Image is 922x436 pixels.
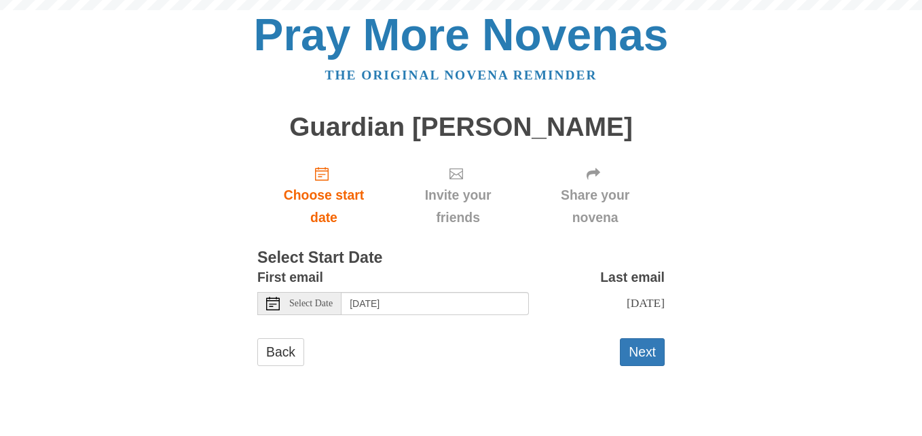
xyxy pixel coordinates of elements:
span: Invite your friends [404,184,512,229]
a: Back [257,338,304,366]
span: Share your novena [539,184,651,229]
div: Click "Next" to confirm your start date first. [525,155,665,236]
h3: Select Start Date [257,249,665,267]
a: The original novena reminder [325,68,597,82]
span: [DATE] [627,296,665,310]
div: Click "Next" to confirm your start date first. [390,155,525,236]
label: First email [257,266,323,289]
h1: Guardian [PERSON_NAME] [257,113,665,142]
a: Choose start date [257,155,390,236]
a: Pray More Novenas [254,10,669,60]
span: Choose start date [271,184,377,229]
span: Select Date [289,299,333,308]
label: Last email [600,266,665,289]
button: Next [620,338,665,366]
